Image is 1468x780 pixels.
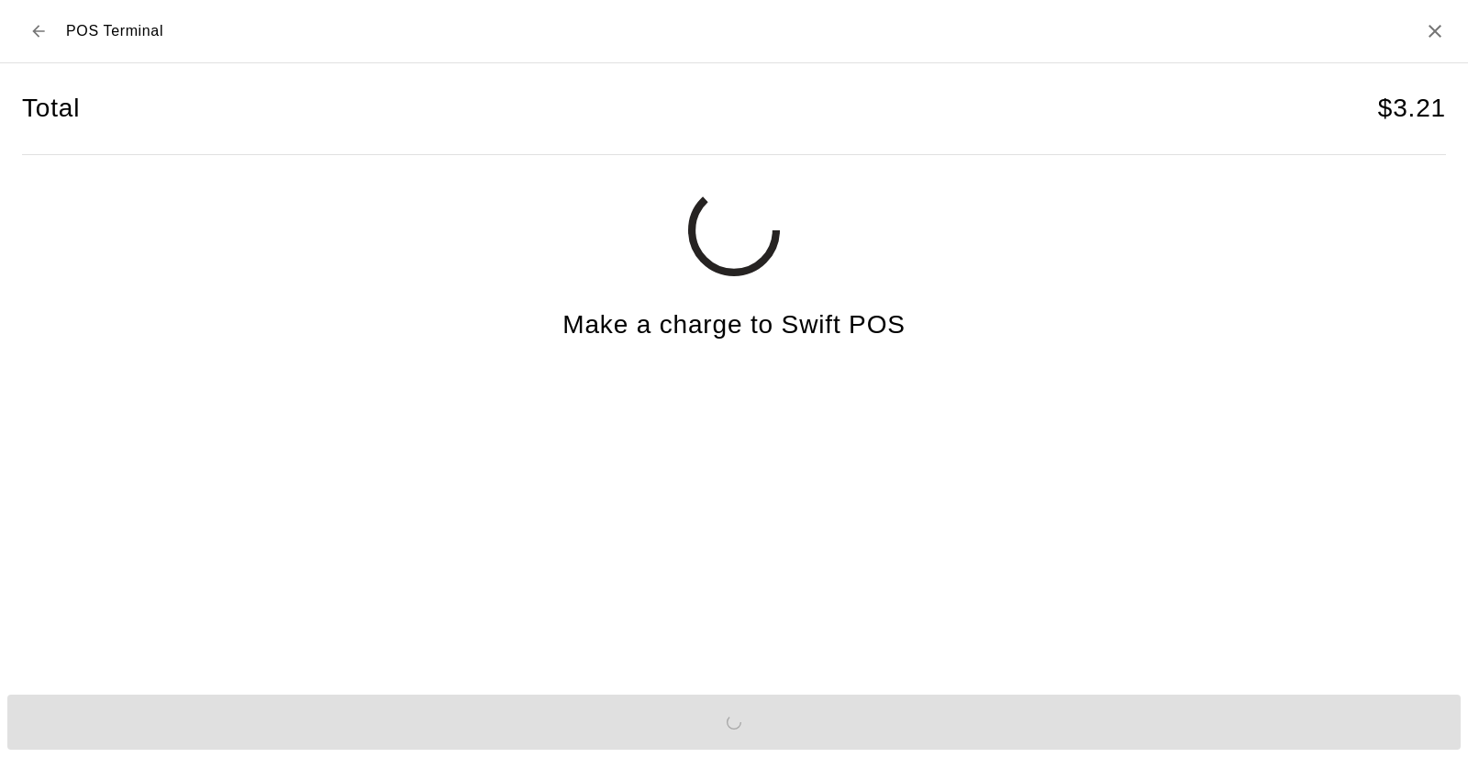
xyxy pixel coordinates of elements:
button: Close [1424,20,1446,42]
h4: Total [22,93,80,125]
h4: $ 3.21 [1378,93,1446,125]
h4: Make a charge to Swift POS [562,309,906,341]
button: Back to checkout [22,15,55,48]
div: POS Terminal [22,15,163,48]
